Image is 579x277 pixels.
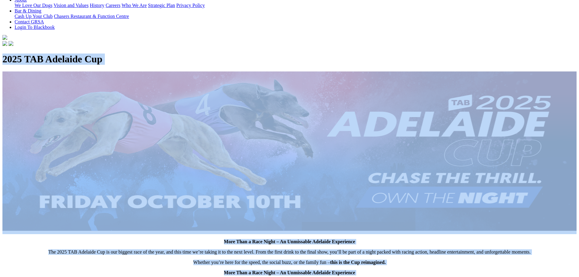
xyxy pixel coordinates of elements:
a: Careers [105,3,120,8]
p: The 2025 TAB Adelaide Cup is our biggest race of the year, and this time we’re taking it to the n... [2,249,577,255]
div: Bar & Dining [15,14,577,19]
img: twitter.svg [9,41,13,46]
a: Contact GRSA [15,19,44,24]
a: Chasers Restaurant & Function Centre [54,14,129,19]
strong: More Than a Race Night – An Unmissable Adelaide Experience [224,239,355,244]
h1: 2025 TAB Adelaide Cup [2,54,577,65]
img: AdelaideCup2025_WebHeader_1310x524.jpg [2,71,577,231]
a: Bar & Dining [15,8,41,13]
strong: More Than a Race Night – An Unmissable Adelaide Experience [224,270,355,275]
a: Who We Are [122,3,147,8]
a: Privacy Policy [176,3,205,8]
a: Cash Up Your Club [15,14,53,19]
img: facebook.svg [2,41,7,46]
a: History [90,3,104,8]
a: We Love Our Dogs [15,3,52,8]
a: Vision and Values [53,3,88,8]
div: About [15,3,577,8]
strong: this is the Cup reimagined. [330,260,386,265]
img: logo-grsa-white.png [2,35,7,40]
a: Strategic Plan [148,3,175,8]
p: Whether you’re here for the speed, the social buzz, or the family fun – [2,260,577,265]
a: Login To Blackbook [15,25,55,30]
